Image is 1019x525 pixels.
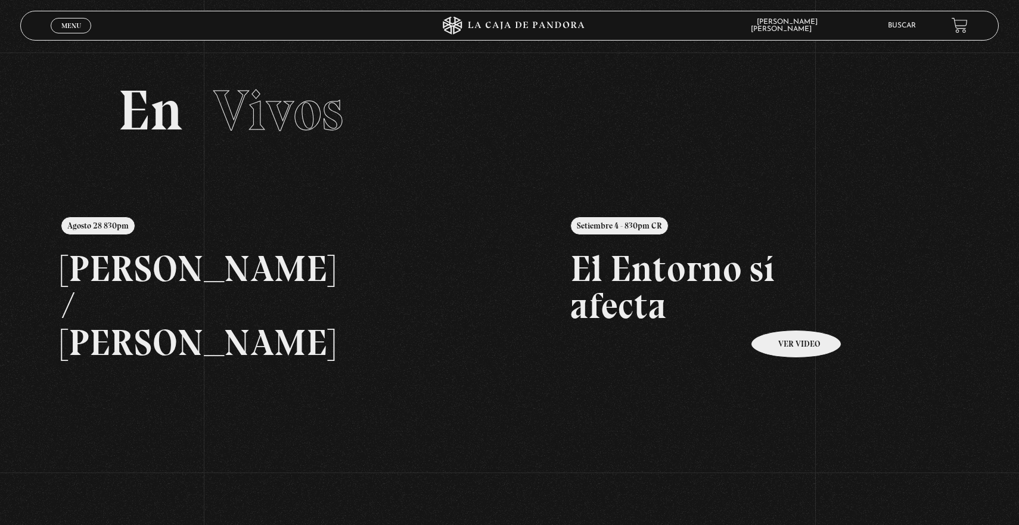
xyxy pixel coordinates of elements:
[61,22,81,29] span: Menu
[751,18,824,33] span: [PERSON_NAME] [PERSON_NAME]
[888,22,916,29] a: Buscar
[57,32,85,40] span: Cerrar
[952,17,968,33] a: View your shopping cart
[118,82,900,139] h2: En
[213,76,343,144] span: Vivos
